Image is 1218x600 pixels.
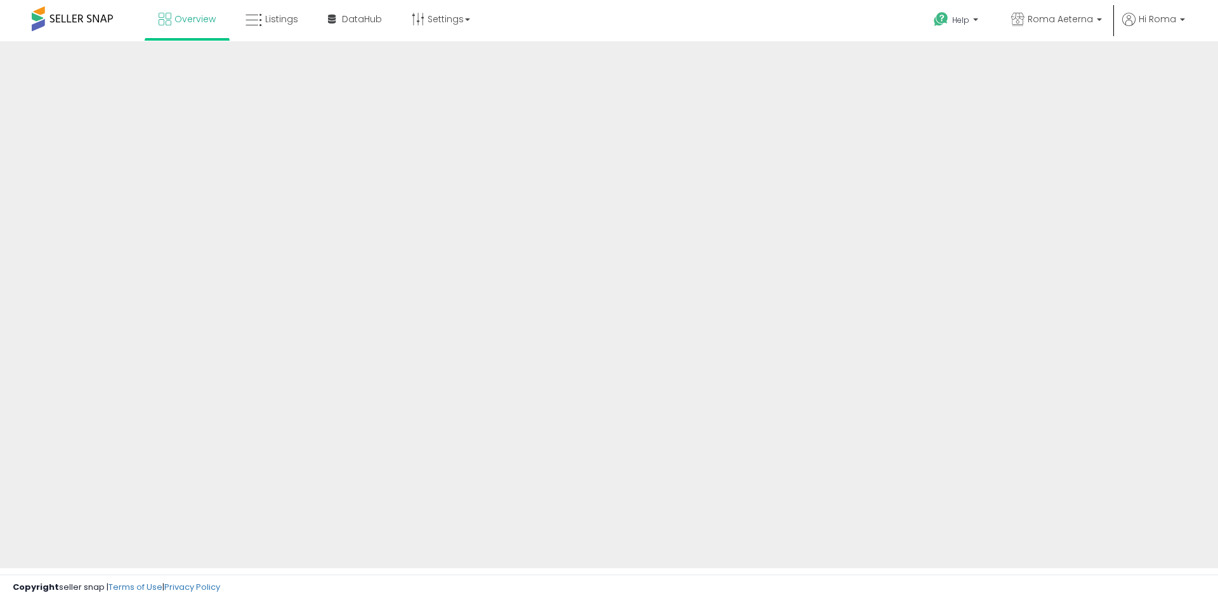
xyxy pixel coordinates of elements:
i: Get Help [933,11,949,27]
span: Help [952,15,969,25]
a: Hi Roma [1122,13,1185,41]
span: DataHub [342,13,382,25]
span: Overview [174,13,216,25]
span: Listings [265,13,298,25]
span: Roma Aeterna [1028,13,1093,25]
span: Hi Roma [1139,13,1176,25]
a: Help [924,2,991,41]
